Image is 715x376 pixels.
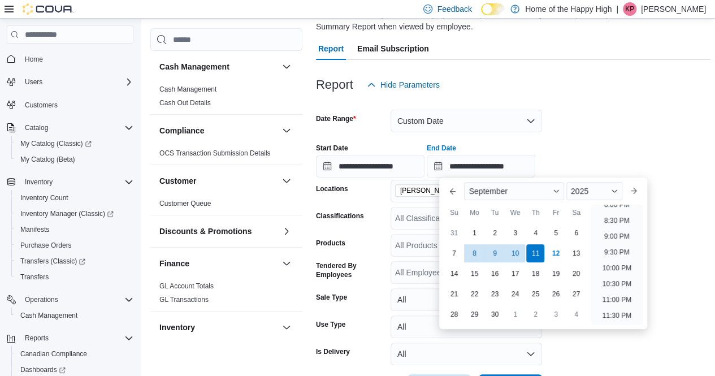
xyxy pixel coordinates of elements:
[20,155,75,164] span: My Catalog (Beta)
[150,279,302,311] div: Finance
[20,311,77,320] span: Cash Management
[571,187,588,196] span: 2025
[445,305,463,323] div: day-28
[16,309,133,322] span: Cash Management
[20,175,133,189] span: Inventory
[16,137,96,150] a: My Catalog (Classic)
[2,292,138,308] button: Operations
[2,120,138,136] button: Catalog
[16,239,133,252] span: Purchase Orders
[316,211,364,221] label: Classifications
[20,121,133,135] span: Catalog
[150,197,302,215] div: Customer
[316,347,350,356] label: Is Delivery
[16,207,133,221] span: Inventory Manager (Classic)
[391,288,542,311] button: All
[641,2,706,16] p: [PERSON_NAME]
[280,174,293,188] button: Customer
[597,261,635,275] li: 10:00 PM
[20,121,53,135] button: Catalog
[20,293,63,306] button: Operations
[11,346,138,362] button: Canadian Compliance
[316,320,345,329] label: Use Type
[20,273,49,282] span: Transfers
[16,191,73,205] a: Inventory Count
[567,224,585,242] div: day-6
[25,123,48,132] span: Catalog
[2,74,138,90] button: Users
[11,237,138,253] button: Purchase Orders
[526,224,544,242] div: day-4
[159,149,271,158] span: OCS Transaction Submission Details
[486,224,504,242] div: day-2
[567,265,585,283] div: day-20
[20,175,57,189] button: Inventory
[159,199,211,208] span: Customer Queue
[465,305,483,323] div: day-29
[445,244,463,262] div: day-7
[25,77,42,87] span: Users
[16,254,133,268] span: Transfers (Classic)
[391,110,542,132] button: Custom Date
[159,175,278,187] button: Customer
[465,244,483,262] div: day-8
[445,285,463,303] div: day-21
[25,334,49,343] span: Reports
[506,285,524,303] div: day-24
[159,98,211,107] span: Cash Out Details
[20,349,87,358] span: Canadian Compliance
[159,322,278,333] button: Inventory
[600,198,634,211] li: 8:00 PM
[159,322,195,333] h3: Inventory
[506,204,524,222] div: We
[316,261,386,279] label: Tendered By Employees
[486,285,504,303] div: day-23
[11,206,138,222] a: Inventory Manager (Classic)
[20,51,133,66] span: Home
[11,190,138,206] button: Inventory Count
[547,224,565,242] div: day-5
[357,37,429,60] span: Email Subscription
[159,149,271,157] a: OCS Transaction Submission Details
[547,265,565,283] div: day-19
[547,244,565,262] div: day-12
[16,347,92,361] a: Canadian Compliance
[597,277,635,291] li: 10:30 PM
[20,98,133,112] span: Customers
[159,200,211,208] a: Customer Queue
[150,83,302,114] div: Cash Management
[391,343,542,365] button: All
[16,270,133,284] span: Transfers
[150,146,302,165] div: Compliance
[2,50,138,67] button: Home
[159,258,278,269] button: Finance
[16,270,53,284] a: Transfers
[20,193,68,202] span: Inventory Count
[16,223,54,236] a: Manifests
[526,285,544,303] div: day-25
[316,78,353,92] h3: Report
[395,184,502,197] span: Warman - Second Ave - Prairie Records
[464,182,564,200] div: Button. Open the month selector. September is currently selected.
[506,244,524,262] div: day-10
[159,295,209,304] span: GL Transactions
[316,9,705,33] div: View sales totals by tendered employee for a specified date range. This report is equivalent to t...
[506,265,524,283] div: day-17
[567,305,585,323] div: day-4
[16,347,133,361] span: Canadian Compliance
[16,309,82,322] a: Cash Management
[566,182,622,200] div: Button. Open the year selector. 2025 is currently selected.
[469,187,507,196] span: September
[20,139,92,148] span: My Catalog (Classic)
[16,137,133,150] span: My Catalog (Classic)
[547,285,565,303] div: day-26
[600,230,634,243] li: 9:00 PM
[159,258,189,269] h3: Finance
[465,224,483,242] div: day-1
[526,305,544,323] div: day-2
[23,3,73,15] img: Cova
[445,265,463,283] div: day-14
[280,257,293,270] button: Finance
[547,204,565,222] div: Fr
[25,101,58,110] span: Customers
